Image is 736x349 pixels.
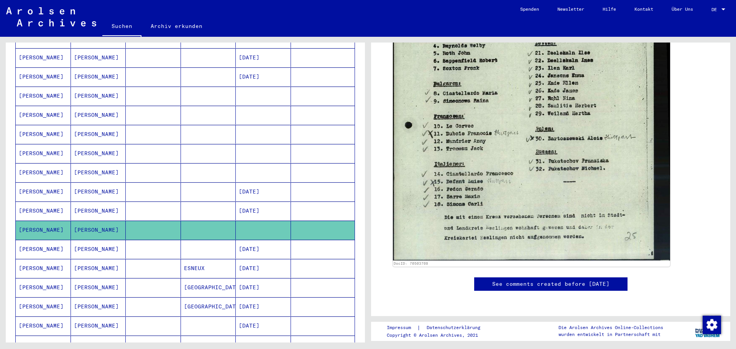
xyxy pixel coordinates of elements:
mat-cell: [PERSON_NAME] [71,182,126,201]
mat-cell: [PERSON_NAME] [16,182,71,201]
mat-cell: [PERSON_NAME] [16,48,71,67]
mat-cell: [PERSON_NAME] [16,144,71,163]
mat-cell: [PERSON_NAME] [71,125,126,144]
a: Archiv erkunden [141,17,212,35]
mat-cell: [PERSON_NAME] [16,240,71,259]
mat-cell: [PERSON_NAME] [71,259,126,278]
span: DE [711,7,720,12]
mat-cell: [PERSON_NAME] [16,67,71,86]
mat-cell: [PERSON_NAME] [16,297,71,316]
a: Suchen [102,17,141,37]
img: Zustimmung ändern [703,316,721,334]
mat-cell: [PERSON_NAME] [71,67,126,86]
mat-cell: [GEOGRAPHIC_DATA] [181,278,236,297]
a: Impressum [387,324,417,332]
mat-cell: [GEOGRAPHIC_DATA] [181,297,236,316]
mat-cell: ESNEUX [181,259,236,278]
mat-cell: [PERSON_NAME] [71,87,126,105]
img: yv_logo.png [693,321,722,341]
mat-cell: [DATE] [236,316,291,335]
mat-cell: [PERSON_NAME] [16,87,71,105]
mat-cell: [PERSON_NAME] [16,316,71,335]
mat-cell: [PERSON_NAME] [71,297,126,316]
mat-cell: [DATE] [236,67,291,86]
mat-cell: [PERSON_NAME] [71,221,126,239]
a: DocID: 70503708 [394,261,428,265]
mat-cell: [PERSON_NAME] [16,259,71,278]
mat-cell: [PERSON_NAME] [71,163,126,182]
mat-cell: [DATE] [236,297,291,316]
mat-cell: [PERSON_NAME] [71,316,126,335]
mat-cell: [DATE] [236,259,291,278]
mat-cell: [DATE] [236,182,291,201]
mat-cell: [PERSON_NAME] [16,125,71,144]
img: Arolsen_neg.svg [6,7,96,26]
p: Copyright © Arolsen Archives, 2021 [387,332,490,339]
a: See comments created before [DATE] [492,280,609,288]
div: Zustimmung ändern [702,315,721,334]
mat-cell: [PERSON_NAME] [71,278,126,297]
mat-cell: [DATE] [236,278,291,297]
mat-cell: [PERSON_NAME] [71,144,126,163]
a: Datenschutzerklärung [421,324,490,332]
p: wurden entwickelt in Partnerschaft mit [559,331,663,338]
mat-cell: [PERSON_NAME] [16,278,71,297]
mat-cell: [PERSON_NAME] [71,202,126,220]
mat-cell: [PERSON_NAME] [71,48,126,67]
p: Die Arolsen Archives Online-Collections [559,324,663,331]
mat-cell: [PERSON_NAME] [16,106,71,125]
div: | [387,324,490,332]
mat-cell: [PERSON_NAME] [71,106,126,125]
mat-cell: [PERSON_NAME] [16,163,71,182]
mat-cell: [DATE] [236,240,291,259]
mat-cell: [PERSON_NAME] [16,202,71,220]
mat-cell: [PERSON_NAME] [71,240,126,259]
mat-cell: [PERSON_NAME] [16,221,71,239]
mat-cell: [DATE] [236,48,291,67]
mat-cell: [DATE] [236,202,291,220]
